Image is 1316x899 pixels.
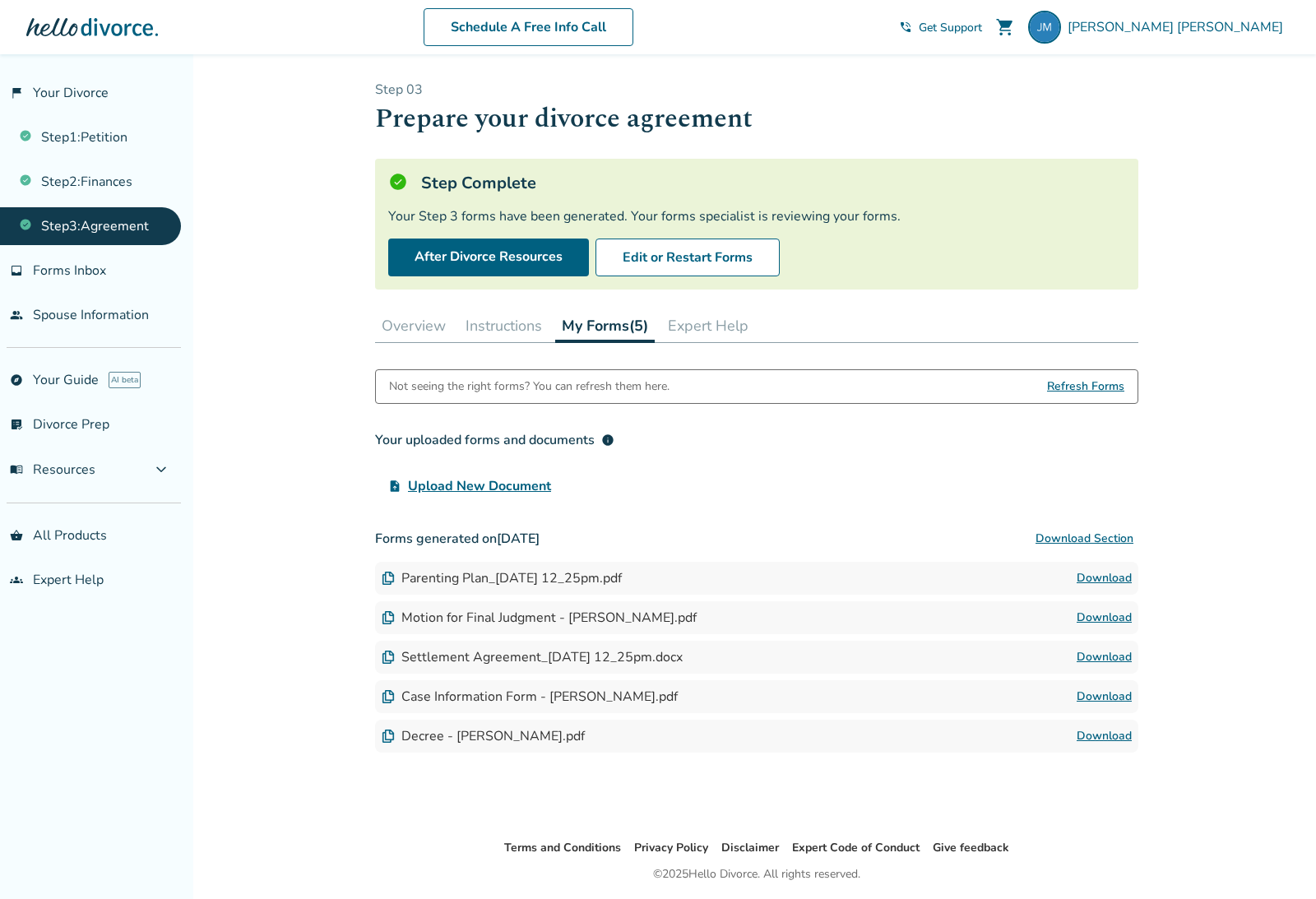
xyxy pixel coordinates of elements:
[459,309,549,342] button: Instructions
[382,688,678,706] div: Case Information Form - [PERSON_NAME].pdf
[109,372,141,388] span: AI beta
[1077,687,1132,707] a: Download
[653,864,860,884] div: © 2025 Hello Divorce. All rights reserved.
[375,309,452,342] button: Overview
[933,838,1009,858] li: Give feedback
[382,572,395,585] img: Document
[995,17,1015,37] span: shopping_cart
[601,433,614,447] span: info
[10,463,23,476] span: menu_book
[421,172,536,194] h5: Step Complete
[424,8,633,46] a: Schedule A Free Info Call
[792,840,920,855] a: Expert Code of Conduct
[382,727,585,745] div: Decree - [PERSON_NAME].pdf
[382,648,683,666] div: Settlement Agreement_[DATE] 12_25pm.docx
[1234,820,1316,899] iframe: Chat Widget
[504,840,621,855] a: Terms and Conditions
[10,461,95,479] span: Resources
[595,239,780,276] button: Edit or Restart Forms
[1077,608,1132,628] a: Download
[899,21,912,34] span: phone_in_talk
[555,309,655,343] button: My Forms(5)
[10,86,23,100] span: flag_2
[10,264,23,277] span: inbox
[388,207,1125,225] div: Your Step 3 forms have been generated. Your forms specialist is reviewing your forms.
[1068,18,1290,36] span: [PERSON_NAME] [PERSON_NAME]
[375,99,1138,139] h1: Prepare your divorce agreement
[382,730,395,743] img: Document
[1077,568,1132,588] a: Download
[899,20,982,35] a: phone_in_talkGet Support
[1031,522,1138,555] button: Download Section
[388,239,589,276] a: After Divorce Resources
[661,309,755,342] button: Expert Help
[382,609,697,627] div: Motion for Final Judgment - [PERSON_NAME].pdf
[10,529,23,542] span: shopping_basket
[382,569,622,587] div: Parenting Plan_[DATE] 12_25pm.pdf
[388,480,401,493] span: upload_file
[389,370,670,403] div: Not seeing the right forms? You can refresh them here.
[1028,11,1061,44] img: jmatt.mckillop@gmail.com
[721,838,779,858] li: Disclaimer
[10,418,23,431] span: list_alt_check
[382,651,395,664] img: Document
[375,522,1138,555] h3: Forms generated on [DATE]
[151,460,171,480] span: expand_more
[1077,726,1132,746] a: Download
[375,81,1138,99] p: Step 0 3
[1047,370,1124,403] span: Refresh Forms
[10,308,23,322] span: people
[919,20,982,35] span: Get Support
[382,611,395,624] img: Document
[382,690,395,703] img: Document
[634,840,708,855] a: Privacy Policy
[33,262,106,280] span: Forms Inbox
[375,430,614,450] div: Your uploaded forms and documents
[10,573,23,586] span: groups
[10,373,23,387] span: explore
[408,476,551,496] span: Upload New Document
[1077,647,1132,667] a: Download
